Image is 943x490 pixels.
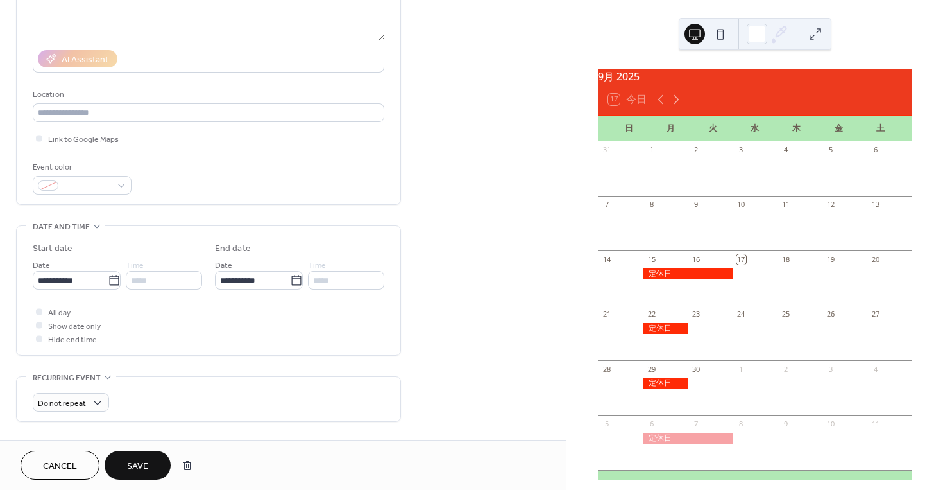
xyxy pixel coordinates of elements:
[308,259,326,272] span: Time
[38,396,86,411] span: Do not repeat
[871,310,880,319] div: 27
[736,254,746,264] div: 17
[781,254,790,264] div: 18
[48,333,97,347] span: Hide end time
[826,145,835,155] div: 5
[33,371,101,385] span: Recurring event
[215,259,232,272] span: Date
[33,88,382,101] div: Location
[33,437,83,451] span: Event image
[647,310,656,319] div: 22
[826,419,835,428] div: 10
[48,133,119,146] span: Link to Google Maps
[43,460,77,473] span: Cancel
[826,254,835,264] div: 19
[736,200,746,209] div: 10
[602,200,611,209] div: 7
[126,259,144,272] span: Time
[602,310,611,319] div: 21
[776,116,817,141] div: 木
[692,419,701,428] div: 7
[781,200,790,209] div: 11
[871,419,880,428] div: 11
[602,145,611,155] div: 31
[647,145,656,155] div: 1
[860,116,901,141] div: 土
[647,200,656,209] div: 8
[692,364,701,374] div: 30
[692,116,734,141] div: 火
[21,451,99,480] button: Cancel
[692,200,701,209] div: 9
[650,116,692,141] div: 月
[781,145,790,155] div: 4
[826,310,835,319] div: 26
[643,378,688,389] div: 定休日
[871,364,880,374] div: 4
[33,259,50,272] span: Date
[105,451,171,480] button: Save
[33,242,72,256] div: Start date
[602,419,611,428] div: 5
[817,116,859,141] div: 金
[643,268,733,279] div: 定休日
[643,433,733,444] div: 定休日
[598,69,912,84] div: 9月 2025
[692,145,701,155] div: 2
[602,254,611,264] div: 14
[871,145,880,155] div: 6
[736,364,746,374] div: 1
[826,200,835,209] div: 12
[647,254,656,264] div: 15
[647,364,656,374] div: 29
[608,116,650,141] div: 日
[127,460,148,473] span: Save
[643,323,688,334] div: 定休日
[781,310,790,319] div: 25
[692,310,701,319] div: 23
[33,161,129,174] div: Event color
[736,145,746,155] div: 3
[826,364,835,374] div: 3
[602,364,611,374] div: 28
[48,320,101,333] span: Show date only
[48,306,71,320] span: All day
[871,200,880,209] div: 13
[215,242,251,256] div: End date
[692,254,701,264] div: 16
[33,220,90,234] span: Date and time
[734,116,776,141] div: 水
[871,254,880,264] div: 20
[736,310,746,319] div: 24
[647,419,656,428] div: 6
[781,364,790,374] div: 2
[781,419,790,428] div: 9
[736,419,746,428] div: 8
